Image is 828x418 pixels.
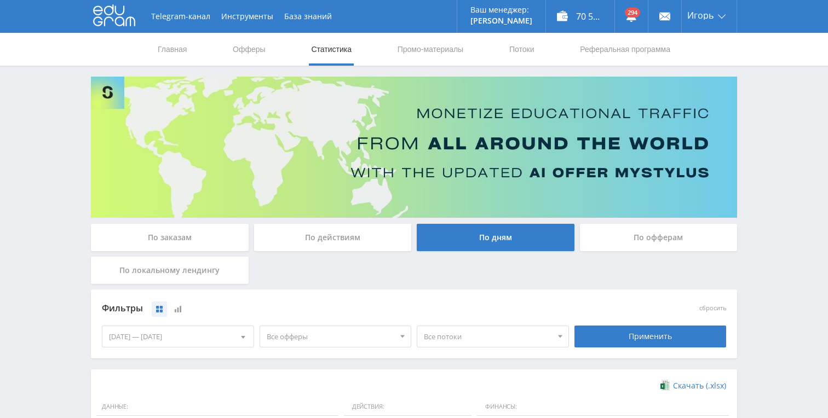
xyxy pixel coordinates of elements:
[96,398,338,416] span: Данные:
[477,398,729,416] span: Финансы:
[660,380,726,391] a: Скачать (.xlsx)
[470,5,532,14] p: Ваш менеджер:
[232,33,267,66] a: Офферы
[157,33,188,66] a: Главная
[470,16,532,25] p: [PERSON_NAME]
[254,224,412,251] div: По действиям
[267,326,395,347] span: Все офферы
[310,33,353,66] a: Статистика
[579,33,671,66] a: Реферальная программа
[580,224,738,251] div: По офферам
[699,305,726,312] button: сбросить
[102,300,569,317] div: Фильтры
[574,326,727,347] div: Применить
[396,33,464,66] a: Промо-материалы
[102,326,254,347] div: [DATE] — [DATE]
[417,224,574,251] div: По дням
[344,398,472,416] span: Действия:
[508,33,536,66] a: Потоки
[660,380,670,391] img: xlsx
[673,381,726,390] span: Скачать (.xlsx)
[687,11,714,20] span: Игорь
[91,77,737,218] img: Banner
[91,224,249,251] div: По заказам
[91,257,249,284] div: По локальному лендингу
[424,326,552,347] span: Все потоки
